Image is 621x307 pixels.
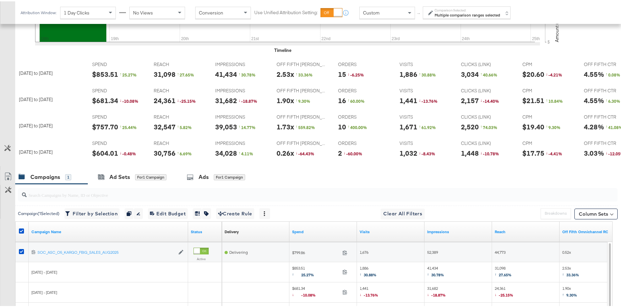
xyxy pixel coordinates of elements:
[67,208,118,217] span: Filter by Selection
[399,139,450,145] span: VISITS
[215,113,266,119] span: IMPRESSIONS
[301,291,321,296] span: -10.08%
[480,96,483,101] span: ↓
[218,208,252,217] span: Create Rule
[154,121,176,130] div: 32,547
[480,97,500,103] div: -14.40 %
[292,270,301,275] span: ↑
[277,86,327,93] span: OFF FIFTH [PERSON_NAME]
[522,147,544,157] div: $17.75
[295,123,316,129] div: 559.82 %
[360,290,364,296] span: ↓
[295,149,298,154] span: ↓
[177,70,180,75] span: ↑
[566,291,577,296] span: 9.30%
[177,122,180,128] span: ↑
[546,149,548,154] span: ↓
[495,264,512,278] span: 31,098
[480,122,483,128] span: ↑
[461,113,512,119] span: CLICKS (LINK)
[364,291,378,296] span: -13.76%
[343,149,346,154] span: ↓
[150,208,186,217] span: Edit Budget
[605,122,608,128] span: ↑
[522,121,544,130] div: $19.40
[499,291,513,296] span: -25.15%
[277,147,294,157] div: 0.26x
[419,149,421,154] span: ↓
[154,68,176,78] div: 31,098
[338,68,346,78] div: 15
[295,150,316,155] div: -64.43 %
[120,150,140,155] div: -0.48 %
[238,123,259,129] div: 14.77 %
[120,97,140,103] div: -10.08 %
[419,96,421,101] span: ↓
[92,139,143,145] span: SPEND
[360,270,364,275] span: ↑
[546,71,566,76] div: -4.21 %
[154,86,204,93] span: REACH
[419,123,439,129] div: 61.92 %
[419,70,421,75] span: ↑
[292,264,340,278] span: $853.51
[338,113,389,119] span: ORDERS
[154,94,176,104] div: 24,361
[495,290,499,296] span: ↓
[427,270,431,275] span: ↑
[562,290,566,296] span: ↑
[154,147,176,157] div: 30,756
[381,207,425,218] button: Clear All Filters
[495,284,513,298] span: 24,361
[546,123,566,129] div: 9.30 %
[419,97,439,103] div: -13.76 %
[65,173,71,179] div: 1
[216,207,254,218] button: Create Rule
[135,173,166,179] div: for 1 Campaign
[546,150,566,155] div: -4.41 %
[27,184,563,197] input: Search Campaigns by Name, ID or Objective
[461,121,479,130] div: 2,520
[399,147,417,157] div: 1,032
[120,123,140,129] div: 25.44 %
[584,68,604,78] div: 4.55%
[584,121,604,130] div: 4.28%
[225,228,239,233] a: Reflects the ability of your Ad Campaign to achieve delivery based on ad states, schedule and bud...
[92,94,118,104] div: $681.34
[292,284,340,298] span: $681.34
[19,148,86,154] div: [DATE] to [DATE]
[399,94,417,104] div: 1,441
[416,11,422,14] span: ↑
[30,172,60,180] div: Campaigns
[399,86,450,93] span: VISITS
[338,94,346,104] div: 16
[605,96,608,101] span: ↑
[338,139,389,145] span: ORDERS
[431,291,446,296] span: -18.87%
[215,60,266,66] span: IMPRESSIONS
[215,86,266,93] span: IMPRESSIONS
[37,248,175,254] a: SOC_ASC_O5_KARGO_FBIG_SALES_AUG2025
[427,248,438,253] span: 52,389
[605,149,608,154] span: ↓
[120,70,122,75] span: ↑
[154,113,204,119] span: REACH
[199,172,209,180] div: Ads
[338,60,389,66] span: ORDERS
[461,60,512,66] span: CLICKS (LINK)
[274,46,291,52] div: Timeline
[215,147,237,157] div: 34,028
[495,248,506,253] span: 44,773
[562,270,566,275] span: ↑
[347,96,350,101] span: ↑
[120,71,140,76] div: 25.27 %
[499,271,512,276] span: 27.65%
[92,147,118,157] div: $604.01
[383,208,422,217] span: Clear All Filters
[347,122,350,128] span: ↑
[338,121,346,130] div: 10
[419,71,439,76] div: 30.88 %
[215,121,237,130] div: 39,053
[31,228,185,233] a: Your campaign name.
[584,147,604,157] div: 3.03%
